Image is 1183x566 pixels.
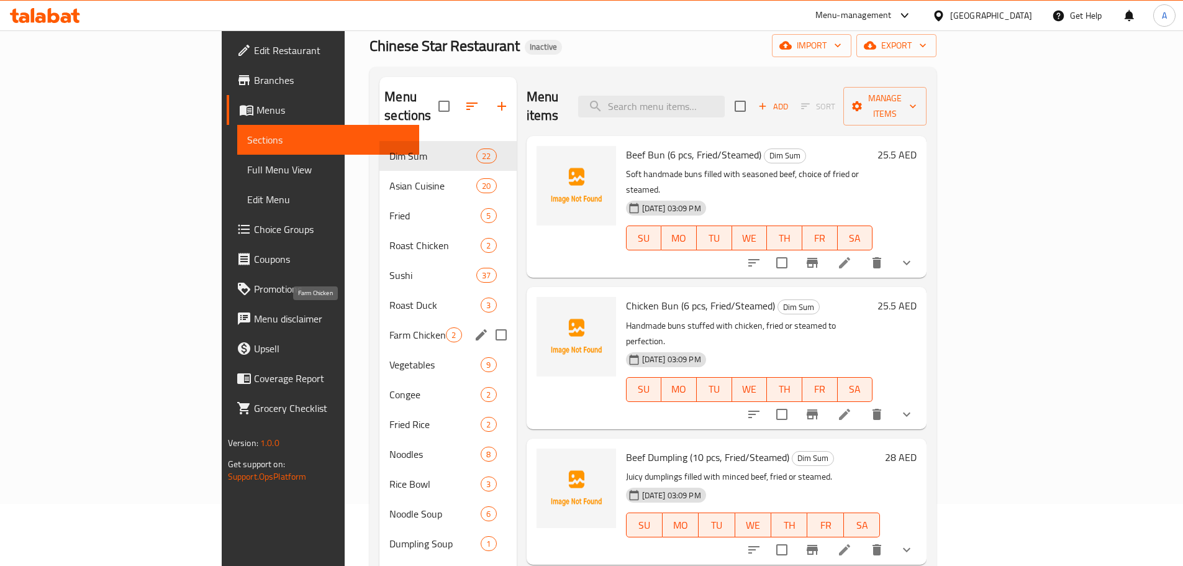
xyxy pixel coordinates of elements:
span: Asian Cuisine [389,178,476,193]
span: Farm Chicken [389,327,446,342]
span: Rice Bowl [389,477,481,491]
p: Handmade buns stuffed with chicken, fried or steamed to perfection. [626,318,873,349]
span: FR [812,516,838,534]
span: TH [776,516,802,534]
span: WE [737,229,763,247]
span: Beef Bun (6 pcs, Fried/Steamed) [626,145,761,164]
span: 20 [477,180,496,192]
span: 37 [477,270,496,281]
span: Vegetables [389,357,481,372]
button: sort-choices [739,535,769,565]
button: TU [699,513,735,537]
button: show more [892,535,922,565]
span: MO [666,229,692,247]
span: 2 [481,240,496,252]
div: Sushi [389,268,476,283]
span: Select section [727,93,753,119]
span: SA [849,516,875,534]
span: Coupons [254,252,409,267]
button: delete [862,248,892,278]
a: Menu disclaimer [227,304,419,334]
span: Dim Sum [778,300,819,314]
span: TU [704,516,730,534]
img: Beef Dumpling (10 pcs, Fried/Steamed) [537,449,616,528]
div: Menu-management [815,8,892,23]
a: Support.OpsPlatform [228,468,307,485]
span: 3 [481,299,496,311]
button: Manage items [843,87,927,126]
button: Branch-specific-item [797,399,827,429]
div: items [476,178,496,193]
button: sort-choices [739,248,769,278]
span: 5 [481,210,496,222]
span: Roast Duck [389,298,481,313]
div: items [481,357,496,372]
div: Noodles8 [379,439,516,469]
span: 1 [481,538,496,550]
button: SA [844,513,880,537]
button: delete [862,399,892,429]
div: Fried5 [379,201,516,231]
span: Menus [256,103,409,117]
span: WE [737,380,763,398]
button: MO [663,513,699,537]
span: FR [807,229,833,247]
span: Full Menu View [247,162,409,177]
span: SA [843,380,868,398]
a: Full Menu View [237,155,419,185]
button: delete [862,535,892,565]
button: Add section [487,91,517,121]
svg: Show Choices [899,407,914,422]
a: Upsell [227,334,419,363]
button: import [772,34,851,57]
div: Dim Sum22 [379,141,516,171]
a: Edit Restaurant [227,35,419,65]
span: Chinese Star Restaurant [369,32,520,60]
span: Version: [228,435,258,451]
span: import [782,38,841,53]
span: TH [772,229,797,247]
span: SU [632,380,657,398]
a: Branches [227,65,419,95]
div: Inactive [525,40,562,55]
button: SA [838,226,873,250]
button: TH [767,377,802,402]
button: SA [838,377,873,402]
span: Sort sections [457,91,487,121]
a: Coverage Report [227,363,419,393]
button: TU [697,226,732,250]
a: Sections [237,125,419,155]
div: items [476,268,496,283]
span: Add item [753,97,793,116]
div: Farm Chicken2edit [379,320,516,350]
div: items [481,536,496,551]
button: FR [802,226,838,250]
button: TH [771,513,807,537]
button: MO [661,377,697,402]
span: Dumpling Soup [389,536,481,551]
a: Edit menu item [837,542,852,557]
button: TH [767,226,802,250]
a: Menus [227,95,419,125]
div: Noodle Soup6 [379,499,516,529]
div: items [481,208,496,223]
span: Grocery Checklist [254,401,409,416]
div: Dim Sum [764,148,806,163]
span: A [1162,9,1167,22]
button: Branch-specific-item [797,248,827,278]
span: Beef Dumpling (10 pcs, Fried/Steamed) [626,448,789,467]
span: Noodles [389,447,481,462]
button: SU [626,226,662,250]
button: Branch-specific-item [797,535,827,565]
p: Soft handmade buns filled with seasoned beef, choice of fried or steamed. [626,167,873,198]
button: show more [892,399,922,429]
div: Rice Bowl3 [379,469,516,499]
button: show more [892,248,922,278]
div: Fried Rice2 [379,409,516,439]
button: TU [697,377,732,402]
div: Dumpling Soup1 [379,529,516,559]
input: search [578,96,725,117]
